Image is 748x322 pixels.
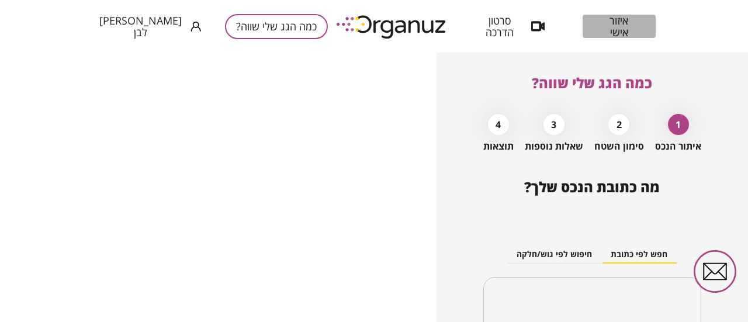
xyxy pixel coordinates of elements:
span: תוצאות [483,141,514,152]
div: 2 [608,114,629,135]
button: חפש לפי כתובת [601,246,677,264]
span: סרטון הדרכה [474,15,525,38]
span: איתור הנכס [655,141,701,152]
div: 3 [543,114,565,135]
img: logo [328,11,456,43]
span: [PERSON_NAME] לבן [92,15,188,38]
div: 1 [668,114,689,135]
button: סרטון הדרכה [456,15,562,38]
span: איזור אישי [600,15,638,38]
div: 4 [488,114,509,135]
button: איזור אישי [583,15,656,38]
button: כמה הגג שלי שווה? [225,14,328,39]
button: חיפוש לפי גוש/חלקה [507,246,601,264]
span: כמה הגג שלי שווה? [532,73,652,92]
button: [PERSON_NAME] לבן [92,15,202,38]
span: שאלות נוספות [525,141,583,152]
span: סימון השטח [594,141,644,152]
span: מה כתובת הנכס שלך? [524,177,660,196]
